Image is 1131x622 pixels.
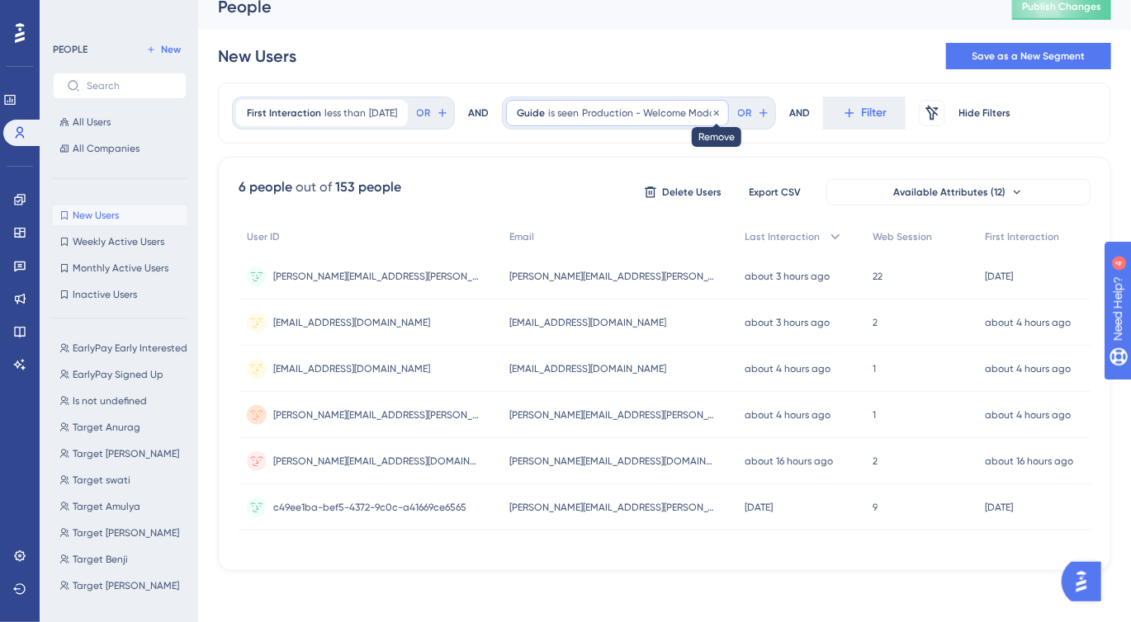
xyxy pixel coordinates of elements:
[73,235,164,248] span: Weekly Active Users
[873,230,932,243] span: Web Session
[73,421,140,434] span: Target Anurag
[53,470,196,490] button: Target swati
[468,97,489,130] div: AND
[509,230,534,243] span: Email
[53,549,196,569] button: Target Benji
[273,316,430,329] span: [EMAIL_ADDRESS][DOMAIN_NAME]
[369,106,397,120] span: [DATE]
[53,497,196,516] button: Target Amulya
[641,179,724,205] button: Delete Users
[73,142,140,155] span: All Companies
[73,474,130,487] span: Target swati
[745,455,834,467] time: about 16 hours ago
[734,179,816,205] button: Export CSV
[417,106,431,120] span: OR
[985,409,1071,421] time: about 4 hours ago
[985,363,1071,375] time: about 4 hours ago
[985,271,1013,282] time: [DATE]
[53,112,187,132] button: All Users
[789,97,810,130] div: AND
[161,43,181,56] span: New
[73,115,111,129] span: All Users
[745,363,831,375] time: about 4 hours ago
[53,43,88,56] div: PEOPLE
[73,394,147,408] span: Is not undefined
[273,408,480,422] span: [PERSON_NAME][EMAIL_ADDRESS][PERSON_NAME][DOMAIN_NAME]
[745,230,821,243] span: Last Interaction
[73,553,128,566] span: Target Benji
[826,179,1091,205] button: Available Attributes (12)
[548,106,579,120] span: is seen
[509,501,716,514] span: [PERSON_NAME][EMAIL_ADDRESS][PERSON_NAME][DOMAIN_NAME]
[862,103,887,123] span: Filter
[218,45,296,68] div: New Users
[662,186,722,199] span: Delete Users
[972,49,1086,63] span: Save as a New Segment
[873,362,876,375] span: 1
[53,391,196,411] button: Is not undefined
[509,270,716,283] span: [PERSON_NAME][EMAIL_ADDRESS][PERSON_NAME][DOMAIN_NAME]
[53,444,196,464] button: Target [PERSON_NAME]
[53,139,187,158] button: All Companies
[115,8,120,21] div: 4
[53,338,196,358] button: EarlyPay Early Interested
[87,80,173,92] input: Search
[53,417,196,437] button: Target Anurag
[946,43,1111,69] button: Save as a New Segment
[414,100,451,126] button: OR
[985,455,1073,467] time: about 16 hours ago
[582,106,718,120] span: Production - Welcome Modal
[273,362,430,375] span: [EMAIL_ADDRESS][DOMAIN_NAME]
[745,271,831,282] time: about 3 hours ago
[823,97,906,130] button: Filter
[959,106,1011,120] span: Hide Filters
[985,502,1013,513] time: [DATE]
[873,270,883,283] span: 22
[39,4,103,24] span: Need Help?
[509,362,666,375] span: [EMAIL_ADDRESS][DOMAIN_NAME]
[873,408,876,422] span: 1
[736,100,772,126] button: OR
[958,100,1011,126] button: Hide Filters
[53,205,187,225] button: New Users
[873,455,878,468] span: 2
[509,408,716,422] span: [PERSON_NAME][EMAIL_ADDRESS][PERSON_NAME][DOMAIN_NAME]
[247,230,280,243] span: User ID
[750,186,802,199] span: Export CSV
[239,177,292,197] div: 6 people
[273,501,466,514] span: c49ee1ba-bef5-4372-9c0c-a41669ce6565
[73,209,119,222] span: New Users
[324,106,366,120] span: less than
[73,579,179,592] span: Target [PERSON_NAME]
[985,230,1059,243] span: First Interaction
[1062,557,1111,606] iframe: UserGuiding AI Assistant Launcher
[517,106,545,120] span: Guide
[53,365,196,384] button: EarlyPay Signed Up
[893,186,1006,199] span: Available Attributes (12)
[140,40,187,59] button: New
[273,270,480,283] span: [PERSON_NAME][EMAIL_ADDRESS][PERSON_NAME][DOMAIN_NAME]
[73,288,137,301] span: Inactive Users
[53,285,187,304] button: Inactive Users
[73,447,179,460] span: Target [PERSON_NAME]
[53,576,196,596] button: Target [PERSON_NAME]
[53,523,196,543] button: Target [PERSON_NAME]
[745,502,774,513] time: [DATE]
[73,526,179,540] span: Target [PERSON_NAME]
[745,317,831,328] time: about 3 hours ago
[509,455,716,468] span: [PERSON_NAME][EMAIL_ADDRESS][DOMAIN_NAME]
[873,316,878,329] span: 2
[296,177,332,197] div: out of
[53,258,187,278] button: Monthly Active Users
[73,342,187,355] span: EarlyPay Early Interested
[73,262,168,275] span: Monthly Active Users
[53,232,187,252] button: Weekly Active Users
[873,501,878,514] span: 9
[73,368,163,381] span: EarlyPay Signed Up
[247,106,321,120] span: First Interaction
[273,455,480,468] span: [PERSON_NAME][EMAIL_ADDRESS][DOMAIN_NAME]
[335,177,401,197] div: 153 people
[738,106,752,120] span: OR
[745,409,831,421] time: about 4 hours ago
